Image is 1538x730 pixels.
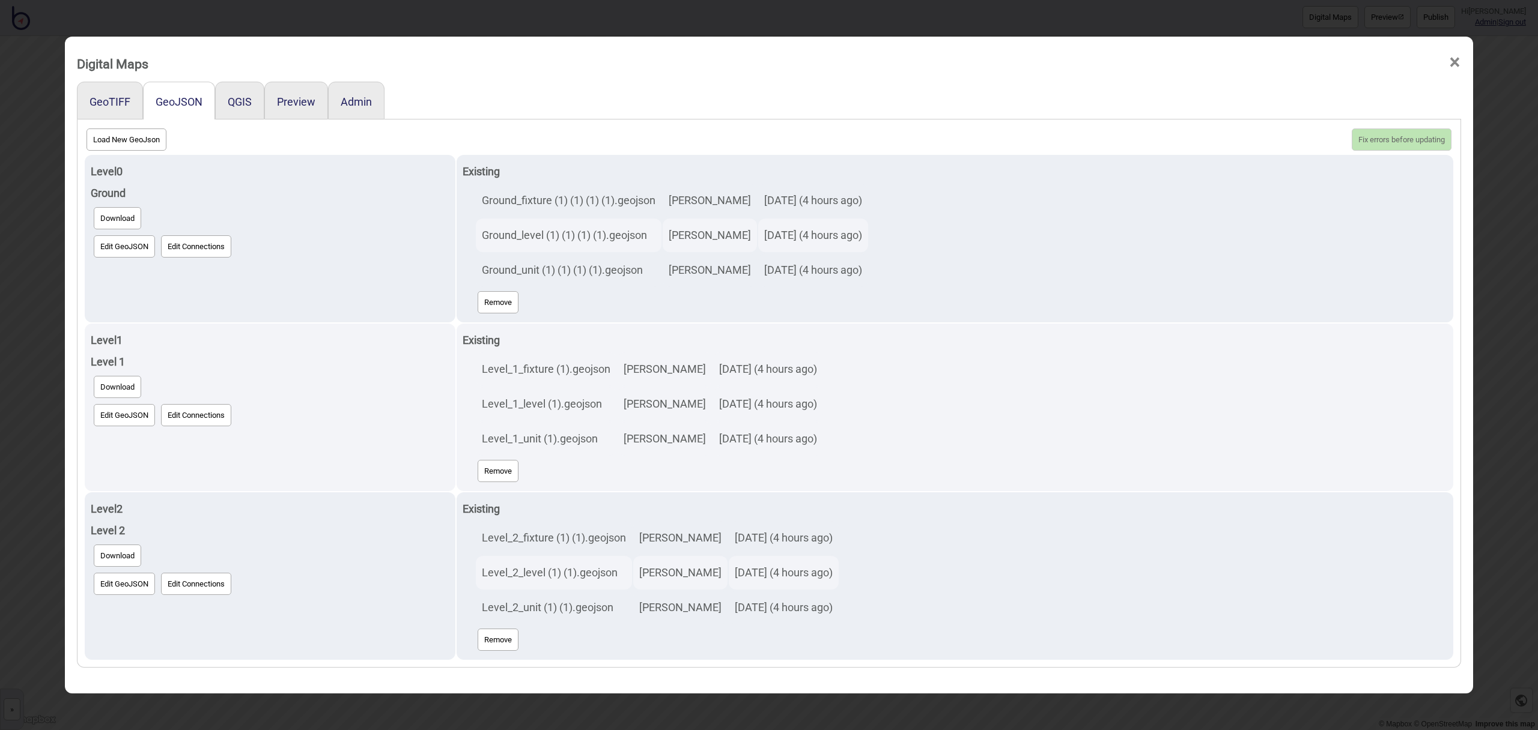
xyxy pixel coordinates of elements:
button: GeoTIFF [90,95,130,108]
button: QGIS [228,95,252,108]
td: [PERSON_NAME] [633,521,728,555]
button: Remove [478,291,518,313]
td: [PERSON_NAME] [663,184,757,217]
td: [DATE] (4 hours ago) [729,556,839,590]
button: Edit GeoJSON [94,404,155,426]
div: Level 2 [91,520,449,541]
td: Ground_level (1) (1) (1) (1).geojson [476,219,661,252]
td: Level_2_unit (1) (1).geojson [476,591,632,624]
td: [DATE] (4 hours ago) [729,591,839,624]
div: Level 1 [91,330,449,351]
td: Ground_unit (1) (1) (1) (1).geojson [476,253,661,287]
td: [PERSON_NAME] [663,219,757,252]
button: Preview [277,95,315,108]
td: Level_1_fixture (1).geojson [476,352,616,386]
td: Level_1_level (1).geojson [476,387,616,421]
button: Download [94,544,141,567]
td: [DATE] (4 hours ago) [713,352,823,386]
button: Edit GeoJSON [94,573,155,595]
button: Remove [478,629,518,651]
td: Level_1_unit (1).geojson [476,422,616,456]
button: Download [94,207,141,229]
div: Level 0 [91,161,449,182]
td: [PERSON_NAME] [663,253,757,287]
td: [PERSON_NAME] [633,591,728,624]
td: [DATE] (4 hours ago) [713,387,823,421]
a: Edit Connections [158,570,234,598]
button: Edit Connections [161,235,231,258]
button: Admin [341,95,372,108]
td: [DATE] (4 hours ago) [758,219,868,252]
td: Level_2_fixture (1) (1).geojson [476,521,632,555]
div: Level 1 [91,351,449,373]
button: Edit Connections [161,404,231,426]
button: Edit Connections [161,573,231,595]
a: Edit Connections [158,401,234,429]
td: [PERSON_NAME] [618,422,712,456]
td: [PERSON_NAME] [633,556,728,590]
td: [PERSON_NAME] [618,352,712,386]
td: [DATE] (4 hours ago) [713,422,823,456]
td: Ground_fixture (1) (1) (1) (1).geojson [476,184,661,217]
button: Edit GeoJSON [94,235,155,258]
td: [PERSON_NAME] [618,387,712,421]
button: Download [94,376,141,398]
button: Fix errors before updating [1352,128,1451,151]
button: Load New GeoJson [87,128,166,151]
td: [DATE] (4 hours ago) [729,521,839,555]
td: [DATE] (4 hours ago) [758,253,868,287]
span: × [1448,43,1461,82]
strong: Existing [463,334,500,346]
td: [DATE] (4 hours ago) [758,184,868,217]
div: Ground [91,182,449,204]
strong: Existing [463,502,500,515]
button: GeoJSON [156,95,202,108]
a: Edit Connections [158,232,234,261]
strong: Existing [463,165,500,178]
td: Level_2_level (1) (1).geojson [476,556,632,590]
div: Digital Maps [77,51,148,77]
div: Level 2 [91,498,449,520]
button: Remove [478,460,518,482]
